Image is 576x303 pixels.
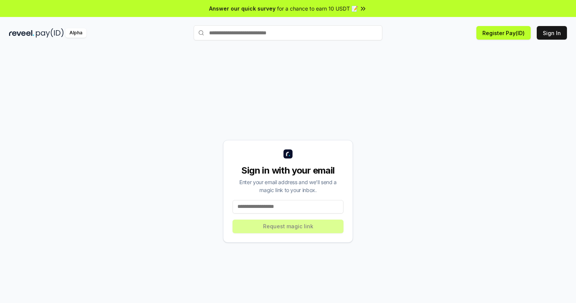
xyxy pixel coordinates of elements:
span: for a chance to earn 10 USDT 📝 [277,5,358,12]
button: Register Pay(ID) [476,26,531,40]
div: Alpha [65,28,86,38]
img: pay_id [36,28,64,38]
span: Answer our quick survey [209,5,276,12]
img: logo_small [283,149,293,158]
button: Sign In [537,26,567,40]
img: reveel_dark [9,28,34,38]
div: Enter your email address and we’ll send a magic link to your inbox. [233,178,343,194]
div: Sign in with your email [233,165,343,177]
